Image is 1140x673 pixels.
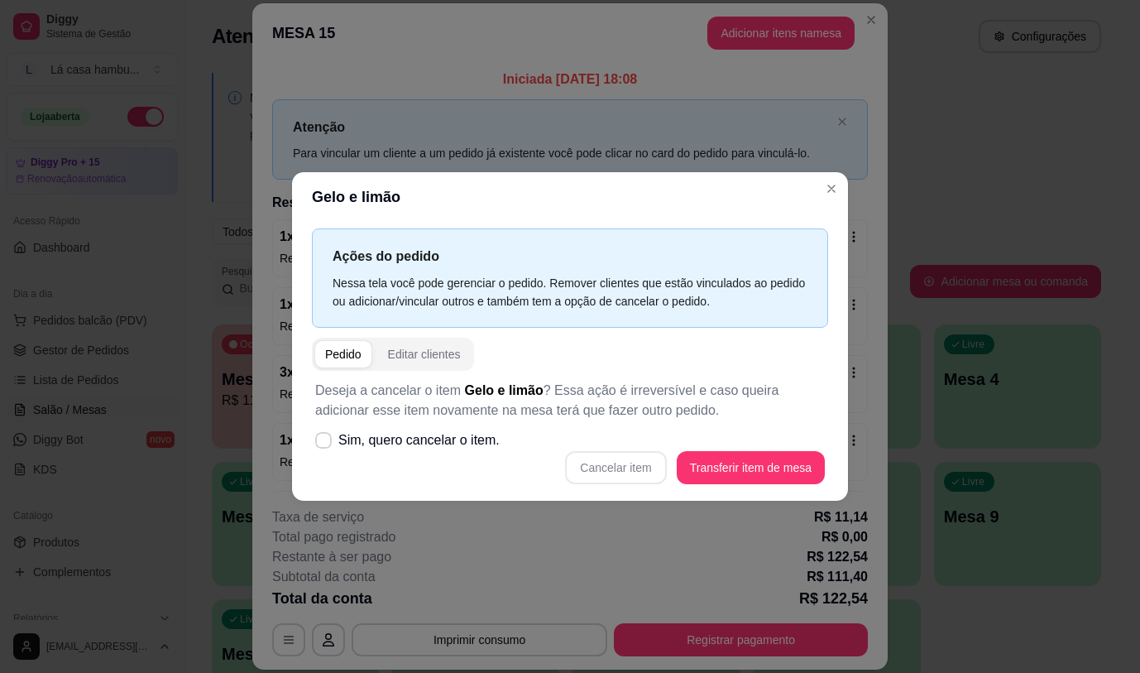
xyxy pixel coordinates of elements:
[333,246,807,267] p: Ações do pedido
[388,346,461,363] div: Editar clientes
[677,451,825,484] button: Transferir item de mesa
[333,274,807,310] div: Nessa tela você pode gerenciar o pedido. Remover clientes que estão vinculados ao pedido ou adici...
[325,346,362,363] div: Pedido
[818,175,845,202] button: Close
[465,383,544,397] span: Gelo e limão
[315,381,825,421] p: Deseja a cancelar o item ? Essa ação é irreversível e caso queira adicionar esse item novamente n...
[292,172,848,222] header: Gelo e limão
[338,430,500,450] span: Sim, quero cancelar o item.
